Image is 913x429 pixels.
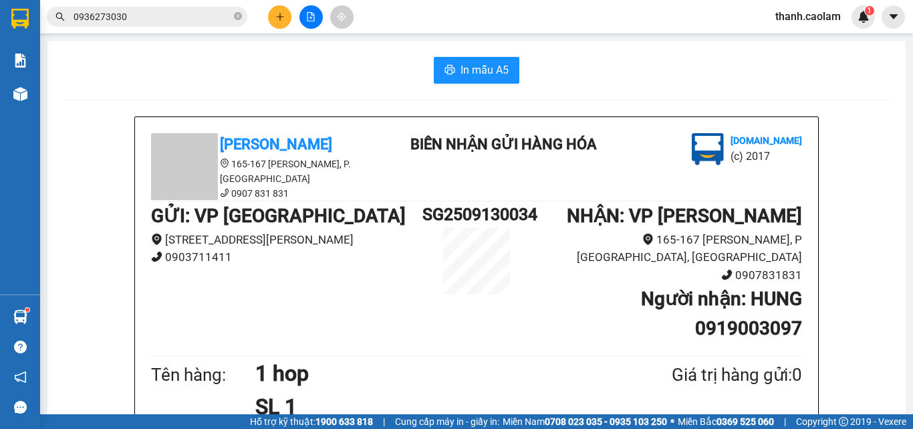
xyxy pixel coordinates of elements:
span: caret-down [888,11,900,23]
span: notification [14,371,27,383]
button: file-add [299,5,323,29]
span: | [383,414,385,429]
li: (c) 2017 [731,148,802,165]
img: warehouse-icon [13,87,27,101]
div: Giá trị hàng gửi: 0 [607,361,802,389]
h1: SL 1 [255,390,607,424]
span: environment [151,234,162,245]
div: Tên hàng: [151,361,255,389]
button: plus [268,5,291,29]
h1: SG2509130034 [422,201,531,228]
button: caret-down [882,5,905,29]
b: [DOMAIN_NAME] [731,135,802,146]
span: phone [151,251,162,262]
button: aim [330,5,354,29]
span: 1 [867,6,872,15]
span: In mẫu A5 [461,62,509,78]
span: thanh.caolam [765,8,852,25]
img: icon-new-feature [858,11,870,23]
button: printerIn mẫu A5 [434,57,519,84]
sup: 1 [865,6,874,15]
span: phone [721,269,733,280]
b: GỬI : VP [GEOGRAPHIC_DATA] [151,205,406,227]
li: 0907 831 831 [151,186,392,201]
span: search [55,12,65,21]
b: BIÊN NHẬN GỬI HÀNG HÓA [410,136,597,153]
span: | [784,414,786,429]
h1: 1 hop [255,357,607,390]
span: close-circle [234,12,242,20]
span: file-add [306,12,315,21]
b: NHẬN : VP [PERSON_NAME] [567,205,802,227]
li: 165-167 [PERSON_NAME], P. [GEOGRAPHIC_DATA] [151,157,392,186]
img: warehouse-icon [13,310,27,324]
span: ⚪️ [670,419,674,424]
span: message [14,401,27,414]
strong: 0708 023 035 - 0935 103 250 [545,416,667,427]
span: copyright [839,417,848,426]
span: phone [220,188,229,197]
img: logo.jpg [692,133,724,165]
li: 0907831831 [531,266,802,284]
strong: 0369 525 060 [716,416,774,427]
span: environment [220,159,229,168]
span: Miền Nam [503,414,667,429]
strong: 1900 633 818 [315,416,373,427]
li: 0903711411 [151,248,422,266]
li: 165-167 [PERSON_NAME], P [GEOGRAPHIC_DATA], [GEOGRAPHIC_DATA] [531,231,802,266]
img: logo-vxr [11,9,29,29]
span: plus [275,12,285,21]
span: close-circle [234,11,242,23]
span: environment [642,234,654,245]
span: aim [337,12,346,21]
b: Người nhận : HUNG 0919003097 [641,288,802,339]
li: [STREET_ADDRESS][PERSON_NAME] [151,231,422,249]
input: Tìm tên, số ĐT hoặc mã đơn [74,9,231,24]
span: question-circle [14,341,27,353]
img: solution-icon [13,54,27,68]
span: printer [444,64,455,77]
sup: 1 [25,308,29,312]
b: [PERSON_NAME] [220,136,332,153]
span: Hỗ trợ kỹ thuật: [250,414,373,429]
span: Miền Bắc [678,414,774,429]
span: Cung cấp máy in - giấy in: [395,414,499,429]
